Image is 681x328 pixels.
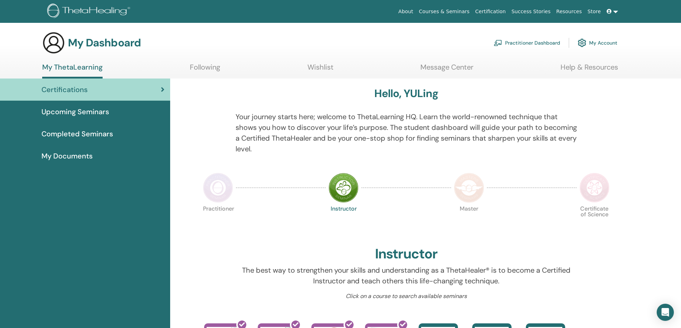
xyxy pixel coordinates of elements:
span: Completed Seminars [41,128,113,139]
a: Success Stories [509,5,553,18]
h2: Instructor [375,246,438,262]
a: Wishlist [307,63,334,77]
img: generic-user-icon.jpg [42,31,65,54]
img: Instructor [329,173,359,203]
a: Resources [553,5,585,18]
a: Courses & Seminars [416,5,473,18]
a: My Account [578,35,617,51]
a: Following [190,63,220,77]
img: Practitioner [203,173,233,203]
p: Click on a course to search available seminars [236,292,577,301]
p: Master [454,206,484,236]
p: Your journey starts here; welcome to ThetaLearning HQ. Learn the world-renowned technique that sh... [236,111,577,154]
img: logo.png [47,4,133,20]
p: The best way to strengthen your skills and understanding as a ThetaHealer® is to become a Certifi... [236,265,577,286]
div: Open Intercom Messenger [657,304,674,321]
p: Instructor [329,206,359,236]
a: Store [585,5,604,18]
img: Certificate of Science [579,173,610,203]
h3: My Dashboard [68,36,141,49]
img: Master [454,173,484,203]
span: My Documents [41,151,93,161]
span: Certifications [41,84,88,95]
a: Practitioner Dashboard [494,35,560,51]
a: Help & Resources [561,63,618,77]
a: About [395,5,416,18]
p: Practitioner [203,206,233,236]
a: My ThetaLearning [42,63,103,79]
img: chalkboard-teacher.svg [494,40,502,46]
p: Certificate of Science [579,206,610,236]
span: Upcoming Seminars [41,106,109,117]
h3: Hello, YULing [374,87,438,100]
a: Certification [472,5,508,18]
a: Message Center [420,63,473,77]
img: cog.svg [578,37,586,49]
